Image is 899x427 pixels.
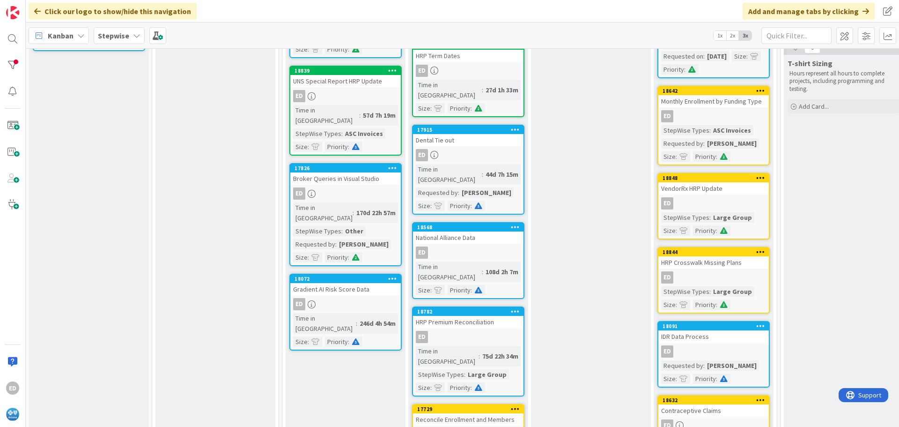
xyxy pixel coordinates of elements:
div: Size [416,382,430,393]
div: Size [661,225,676,236]
div: Size [416,201,430,211]
div: Priority [325,337,348,347]
span: : [430,103,432,113]
div: Priority [693,151,716,162]
div: StepWise Types [661,125,709,135]
div: StepWise Types [293,226,341,236]
div: [PERSON_NAME] [337,239,391,249]
div: [PERSON_NAME] [459,187,514,198]
div: Add and manage tabs by clicking [743,3,875,20]
div: Priority [693,374,716,384]
div: ED [293,187,305,200]
span: : [464,369,465,380]
div: Priority [448,103,471,113]
div: 18642Monthly Enrollment by Funding Type [658,87,769,107]
div: ED [290,187,401,200]
div: 18072Gradient AI Risk Score Data [290,275,401,295]
span: : [676,151,677,162]
div: HRP Premium Reconciliation [413,316,523,328]
div: ED [658,345,769,358]
span: : [308,252,309,262]
div: Size [293,252,308,262]
span: : [471,103,472,113]
div: Time in [GEOGRAPHIC_DATA] [416,346,479,367]
img: avatar [6,408,19,421]
span: : [348,142,349,152]
span: : [482,169,483,180]
div: ED [293,298,305,310]
span: : [746,51,748,61]
div: Size [661,151,676,162]
div: 18091IDR Data Process [658,322,769,343]
div: Large Group [711,286,754,297]
div: 18091 [663,323,769,330]
div: ED [661,271,673,284]
div: Gradient AI Risk Score Data [290,283,401,295]
div: 27d 1h 33m [483,85,521,95]
span: : [684,64,685,75]
div: 18568 [413,223,523,232]
span: 2x [726,31,739,40]
div: 44d 7h 15m [483,169,521,180]
div: ED [6,382,19,395]
span: : [430,285,432,295]
div: ED [413,149,523,161]
span: : [676,374,677,384]
div: Broker Queries in Visual Studio [290,172,401,185]
div: Priority [448,201,471,211]
div: 246d 4h 54m [357,318,398,329]
div: Size [293,142,308,152]
div: National Alliance Data [413,232,523,244]
div: 17729Reconcile Enrollment and Members [413,405,523,426]
div: 75d 22h 34m [480,351,521,361]
div: Priority [661,64,684,75]
div: Size [732,51,746,61]
div: 17826 [295,165,401,172]
div: ED [661,345,673,358]
div: ED [661,110,673,122]
div: 18782HRP Premium Reconciliation [413,307,523,328]
div: 18568National Alliance Data [413,223,523,244]
div: VendorRx HRP Update [658,182,769,195]
div: ED [416,65,428,77]
div: 17915Dental Tie out [413,126,523,146]
div: 18091 [658,322,769,330]
div: Requested by [661,360,703,371]
div: Size [293,337,308,347]
div: Time in [GEOGRAPHIC_DATA] [293,313,356,334]
span: : [703,138,705,149]
div: 18940HRP Term Dates [413,41,523,62]
div: Large Group [711,212,754,223]
span: : [716,300,717,310]
div: 18844 [663,249,769,255]
span: : [676,300,677,310]
div: Large Group [465,369,509,380]
div: ED [290,298,401,310]
div: 18844 [658,248,769,256]
div: Monthly Enrollment by Funding Type [658,95,769,107]
div: 18848 [663,175,769,181]
div: 18642 [658,87,769,95]
div: Time in [GEOGRAPHIC_DATA] [416,80,482,100]
span: : [341,226,343,236]
div: ED [658,110,769,122]
span: 1x [714,31,726,40]
div: ASC Invoices [343,128,385,139]
div: 18839UNS Special Report HRP Update [290,67,401,87]
span: : [709,212,711,223]
div: 18782 [413,307,523,316]
span: : [716,151,717,162]
span: : [353,208,354,218]
div: Priority [325,44,348,54]
span: : [471,382,472,393]
div: HRP Term Dates [413,50,523,62]
div: 18072 [290,275,401,283]
div: 17826 [290,164,401,172]
div: IDR Data Process [658,330,769,343]
div: ED [416,331,428,343]
div: 18782 [417,308,523,315]
span: : [348,337,349,347]
div: ED [658,197,769,210]
span: : [479,351,480,361]
div: 17915 [413,126,523,134]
